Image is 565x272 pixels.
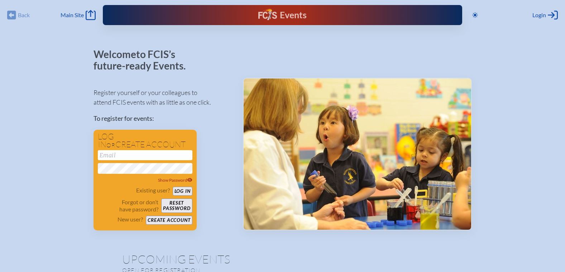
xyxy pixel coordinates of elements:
input: Email [98,150,192,160]
p: To register for events: [94,114,231,123]
span: Show Password [158,177,192,183]
p: Existing user? [136,187,170,194]
h1: Log in create account [98,133,192,149]
a: Main Site [61,10,96,20]
p: New user? [118,216,143,223]
span: or [106,142,115,149]
button: Create account [146,216,192,225]
p: Register yourself or your colleagues to attend FCIS events with as little as one click. [94,88,231,107]
button: Log in [173,187,192,196]
h1: Upcoming Events [122,253,443,265]
p: Welcome to FCIS’s future-ready Events. [94,49,194,71]
button: Resetpassword [161,199,192,213]
div: FCIS Events — Future ready [204,9,361,22]
span: Main Site [61,11,84,19]
span: Login [532,11,546,19]
p: Forgot or don’t have password? [98,199,159,213]
img: Events [244,78,471,230]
